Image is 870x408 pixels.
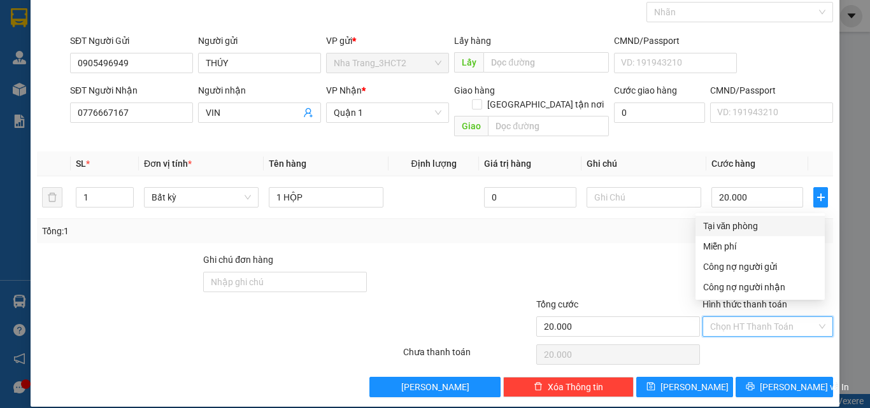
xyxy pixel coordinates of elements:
input: Ghi chú đơn hàng [203,272,367,292]
b: Gửi khách hàng [78,18,126,78]
div: Cước gửi hàng sẽ được ghi vào công nợ của người gửi [695,257,825,277]
input: Cước giao hàng [614,102,705,123]
li: (c) 2017 [107,60,175,76]
div: Cước gửi hàng sẽ được ghi vào công nợ của người nhận [695,277,825,297]
div: Miễn phí [703,239,817,253]
b: [DOMAIN_NAME] [107,48,175,59]
span: Bất kỳ [152,188,251,207]
div: SĐT Người Gửi [70,34,193,48]
input: Dọc đường [483,52,609,73]
div: Người gửi [198,34,321,48]
button: save[PERSON_NAME] [636,377,734,397]
div: Công nợ người gửi [703,260,817,274]
span: [GEOGRAPHIC_DATA] tận nơi [482,97,609,111]
span: Lấy [454,52,483,73]
div: CMND/Passport [710,83,833,97]
span: Đơn vị tính [144,158,192,169]
div: CMND/Passport [614,34,737,48]
span: Lấy hàng [454,36,491,46]
input: VD: Bàn, Ghế [269,187,383,208]
span: Giao hàng [454,85,495,95]
span: [PERSON_NAME] [660,380,729,394]
div: Tổng: 1 [42,224,337,238]
div: Tại văn phòng [703,219,817,233]
label: Ghi chú đơn hàng [203,255,273,265]
span: user-add [303,108,313,118]
span: delete [534,382,543,392]
span: save [646,382,655,392]
span: Giá trị hàng [484,158,531,169]
div: VP gửi [326,34,449,48]
label: Cước giao hàng [614,85,677,95]
button: delete [42,187,62,208]
span: [PERSON_NAME] [401,380,469,394]
span: Nha Trang_3HCT2 [334,53,441,73]
button: deleteXóa Thông tin [503,377,634,397]
span: Xóa Thông tin [548,380,603,394]
input: Dọc đường [488,116,609,136]
input: 0 [484,187,576,208]
th: Ghi chú [581,151,706,176]
div: SĐT Người Nhận [70,83,193,97]
div: Chưa thanh toán [402,345,535,367]
span: Cước hàng [711,158,755,169]
img: logo.jpg [138,16,169,46]
span: Định lượng [411,158,456,169]
button: plus [813,187,828,208]
span: Giao [454,116,488,136]
span: VP Nhận [326,85,362,95]
div: Người nhận [198,83,321,97]
button: [PERSON_NAME] [369,377,500,397]
b: Phương Nam Express [16,82,70,164]
span: Tổng cước [536,299,578,309]
button: printer[PERSON_NAME] và In [736,377,833,397]
span: Tên hàng [269,158,306,169]
input: Ghi Chú [587,187,701,208]
span: plus [814,192,827,202]
span: Quận 1 [334,103,441,122]
span: printer [746,382,755,392]
span: SL [76,158,86,169]
span: [PERSON_NAME] và In [760,380,849,394]
label: Hình thức thanh toán [702,299,787,309]
div: Công nợ người nhận [703,280,817,294]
